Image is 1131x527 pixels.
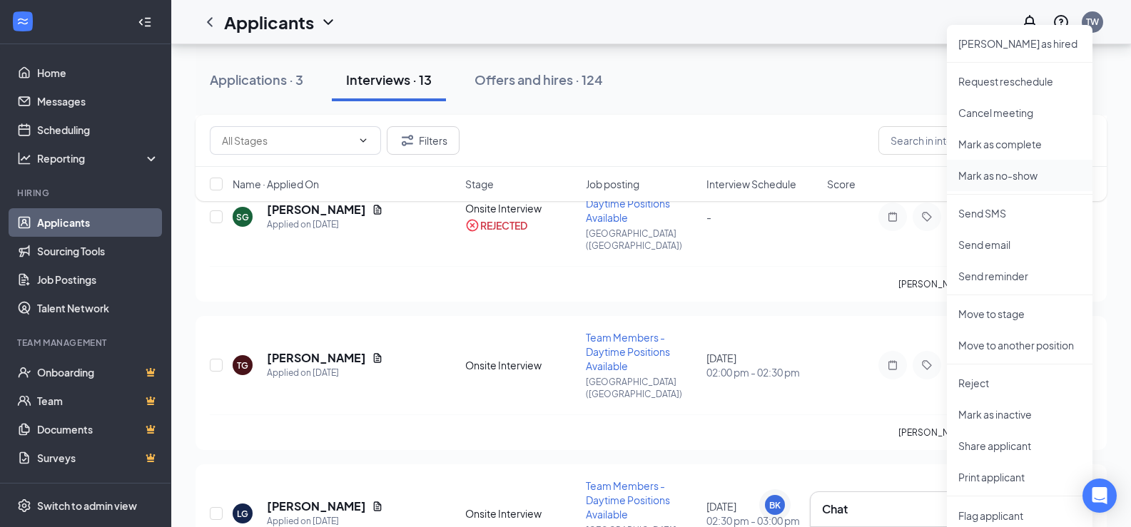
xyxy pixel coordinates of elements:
input: All Stages [222,133,352,148]
p: [PERSON_NAME] has applied more than . [898,426,1092,439]
div: Offers and hires · 124 [475,71,603,88]
a: TeamCrown [37,387,159,415]
svg: Filter [399,132,416,149]
span: Score [827,177,856,191]
svg: Analysis [17,151,31,165]
button: Filter Filters [387,126,460,155]
svg: Document [372,501,383,512]
span: Team Members - Daytime Positions Available [586,479,670,521]
span: Job posting [586,177,639,191]
a: Talent Network [37,294,159,322]
a: DocumentsCrown [37,415,159,444]
div: Reporting [37,151,160,165]
svg: Settings [17,498,31,513]
div: Onsite Interview [465,358,577,372]
div: Applied on [DATE] [267,366,383,380]
svg: Note [884,211,901,222]
svg: CrossCircle [465,218,480,232]
div: Applications · 3 [210,71,303,88]
div: Interviews · 13 [346,71,432,88]
h1: Applicants [224,10,314,34]
div: Onsite Interview [465,506,577,521]
span: Name · Applied On [233,177,319,191]
div: REJECTED [480,218,527,232]
svg: Note [884,359,901,371]
div: TG [237,359,248,372]
div: [DATE] [706,351,818,379]
div: Applied on [DATE] [267,218,383,232]
p: [GEOGRAPHIC_DATA] ([GEOGRAPHIC_DATA]) [586,376,698,400]
svg: QuestionInfo [1053,14,1070,31]
span: - [706,210,711,223]
a: Messages [37,87,159,116]
span: Team Members - Daytime Positions Available [586,331,670,372]
div: BK [769,499,781,511]
svg: ChevronDown [320,14,337,31]
svg: ChevronLeft [201,14,218,31]
div: TW [1086,16,1099,28]
a: OnboardingCrown [37,358,159,387]
div: Switch to admin view [37,498,137,513]
div: SG [236,211,249,223]
div: Team Management [17,337,156,349]
p: [GEOGRAPHIC_DATA] ([GEOGRAPHIC_DATA]) [586,227,698,252]
svg: ChevronDown [357,135,369,146]
svg: Document [372,352,383,364]
a: Job Postings [37,265,159,294]
a: Home [37,58,159,87]
div: LG [237,508,248,520]
span: Stage [465,177,494,191]
input: Search in interviews [878,126,1092,155]
svg: WorkstreamLogo [16,14,30,29]
p: [PERSON_NAME] has applied more than . [898,278,1092,290]
h3: Chat [822,501,848,517]
div: Hiring [17,187,156,199]
span: Interview Schedule [706,177,796,191]
a: Applicants [37,208,159,237]
svg: Tag [918,211,935,222]
h5: [PERSON_NAME] [267,350,366,366]
a: Scheduling [37,116,159,144]
h5: [PERSON_NAME] [267,498,366,514]
svg: Notifications [1021,14,1038,31]
div: Open Intercom Messenger [1082,479,1117,513]
a: Sourcing Tools [37,237,159,265]
svg: Collapse [138,15,152,29]
svg: Tag [918,359,935,371]
a: SurveysCrown [37,444,159,472]
span: 02:00 pm - 02:30 pm [706,365,818,379]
